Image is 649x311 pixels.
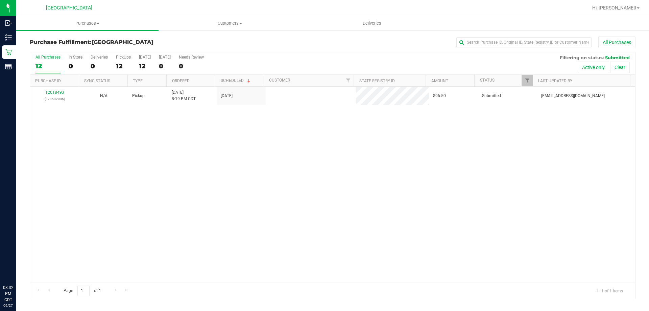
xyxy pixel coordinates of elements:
[58,286,106,296] span: Page of 1
[610,62,630,73] button: Clear
[480,78,495,83] a: Status
[100,93,107,99] button: N/A
[5,20,12,26] inline-svg: Inbound
[34,96,75,102] p: (328582906)
[16,16,159,30] a: Purchases
[159,55,171,60] div: [DATE]
[35,79,61,83] a: Purchase ID
[46,5,92,11] span: [GEOGRAPHIC_DATA]
[100,93,107,98] span: Not Applicable
[221,78,251,83] a: Scheduled
[538,79,572,83] a: Last Updated By
[116,55,131,60] div: PickUps
[179,55,204,60] div: Needs Review
[342,75,354,86] a: Filter
[159,20,301,26] span: Customers
[433,93,446,99] span: $96.50
[359,79,395,83] a: State Registry ID
[91,62,108,70] div: 0
[598,37,635,48] button: All Purchases
[221,93,233,99] span: [DATE]
[578,62,609,73] button: Active only
[522,75,533,86] a: Filter
[431,79,448,83] a: Amount
[560,55,604,60] span: Filtering on status:
[139,55,151,60] div: [DATE]
[116,62,131,70] div: 12
[16,20,159,26] span: Purchases
[7,257,27,277] iframe: Resource center
[5,34,12,41] inline-svg: Inventory
[3,285,13,303] p: 08:32 PM CDT
[133,79,143,83] a: Type
[5,49,12,55] inline-svg: Retail
[45,90,64,95] a: 12018493
[35,62,61,70] div: 12
[172,89,196,102] span: [DATE] 8:19 PM CDT
[179,62,204,70] div: 0
[69,62,82,70] div: 0
[35,55,61,60] div: All Purchases
[605,55,630,60] span: Submitted
[3,303,13,308] p: 09/27
[92,39,153,45] span: [GEOGRAPHIC_DATA]
[139,62,151,70] div: 12
[269,78,290,83] a: Customer
[301,16,443,30] a: Deliveries
[482,93,501,99] span: Submitted
[541,93,605,99] span: [EMAIL_ADDRESS][DOMAIN_NAME]
[30,39,232,45] h3: Purchase Fulfillment:
[172,79,190,83] a: Ordered
[354,20,390,26] span: Deliveries
[77,286,90,296] input: 1
[5,63,12,70] inline-svg: Reports
[69,55,82,60] div: In Store
[592,5,636,10] span: Hi, [PERSON_NAME]!
[456,37,592,47] input: Search Purchase ID, Original ID, State Registry ID or Customer Name...
[591,286,628,296] span: 1 - 1 of 1 items
[159,16,301,30] a: Customers
[84,79,110,83] a: Sync Status
[132,93,145,99] span: Pickup
[159,62,171,70] div: 0
[91,55,108,60] div: Deliveries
